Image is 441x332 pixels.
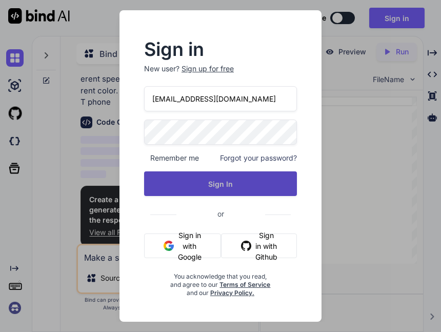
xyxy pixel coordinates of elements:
[144,86,297,111] input: Login or Email
[210,289,254,297] a: Privacy Policy.
[144,153,199,163] span: Remember me
[220,153,297,163] span: Forgot your password?
[221,233,297,258] button: Sign in with Github
[144,233,221,258] button: Sign in with Google
[144,64,297,86] p: New user?
[170,266,272,297] div: You acknowledge that you read, and agree to our and our
[176,201,265,226] span: or
[164,241,174,251] img: google
[219,281,270,288] a: Terms of Service
[241,241,251,251] img: github
[144,41,297,57] h2: Sign in
[144,171,297,196] button: Sign In
[182,64,234,74] div: Sign up for free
